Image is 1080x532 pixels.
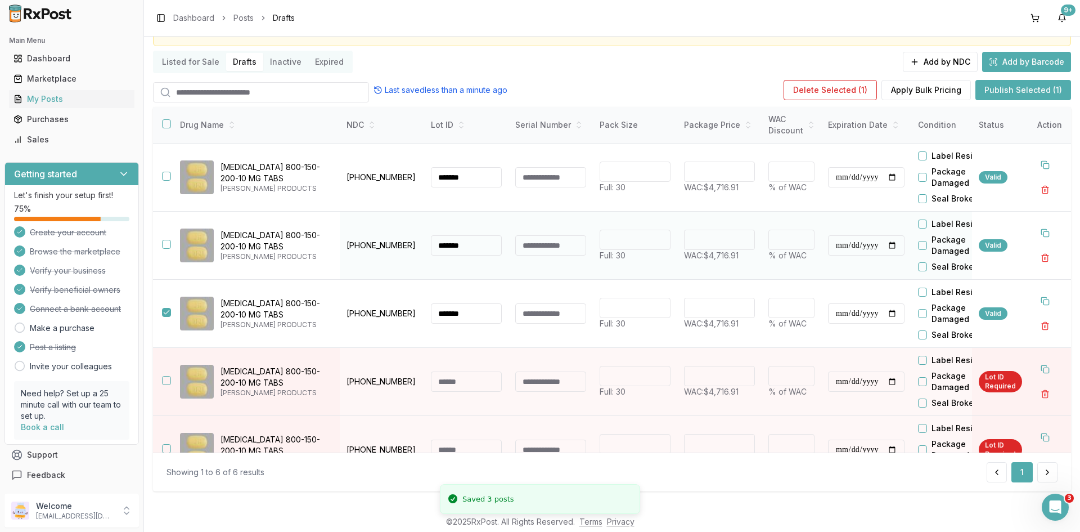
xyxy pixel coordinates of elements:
button: Sales [4,131,139,149]
button: Add by NDC [903,52,978,72]
a: Posts [233,12,254,24]
div: Lot ID Required [979,439,1022,461]
button: Delete [1035,452,1055,472]
a: Invite your colleagues [30,361,112,372]
label: Package Damaged [931,302,996,325]
button: Duplicate [1035,427,1055,448]
span: 75 % [14,203,31,214]
button: Apply Bulk Pricing [881,80,971,100]
span: % of WAC [768,319,807,328]
label: Package Damaged [931,370,996,393]
p: [PERSON_NAME] PRODUCTS [220,388,331,397]
span: % of WAC [768,251,807,260]
p: [MEDICAL_DATA] 800-150-200-10 MG TABS [220,162,331,184]
h3: Getting started [14,167,77,181]
label: Seal Broken [931,329,979,341]
span: Feedback [27,470,65,481]
button: Delete [1035,180,1055,200]
p: [MEDICAL_DATA] 800-150-200-10 MG TABS [220,434,331,457]
button: Delete [1035,248,1055,268]
p: [PERSON_NAME] PRODUCTS [220,320,331,329]
span: Full: 30 [600,182,625,192]
a: My Posts [9,89,134,109]
span: Create your account [30,227,106,238]
div: Showing 1 to 6 of 6 results [166,467,264,478]
button: Publish Selected (1) [975,80,1071,100]
div: Valid [979,307,1007,320]
button: Support [4,445,139,465]
label: Label Residue [931,150,988,162]
label: Label Residue [931,355,988,366]
label: Seal Broken [931,193,979,204]
div: Dashboard [13,53,130,64]
span: Connect a bank account [30,303,121,315]
button: Purchases [4,110,139,128]
img: Symtuza 800-150-200-10 MG TABS [180,160,214,194]
div: Serial Number [515,119,586,131]
p: Welcome [36,500,114,512]
p: Let's finish your setup first! [14,190,129,201]
div: Package Price [684,119,755,131]
h2: Main Menu [9,36,134,45]
button: Add by Barcode [982,52,1071,72]
div: Drug Name [180,119,331,131]
span: Full: 30 [600,387,625,396]
a: Terms [579,517,602,526]
a: Purchases [9,109,134,129]
div: 9+ [1061,5,1075,16]
div: Lot ID Required [979,371,1022,392]
span: Full: 30 [600,319,625,328]
button: Duplicate [1035,359,1055,379]
div: Saved 3 posts [462,494,514,505]
div: Last saved less than a minute ago [373,84,507,96]
button: Duplicate [1035,155,1055,175]
p: [PERSON_NAME] PRODUCTS [220,184,331,193]
button: Feedback [4,465,139,485]
span: 3 [1065,494,1074,503]
img: User avatar [11,502,29,520]
label: Label Residue [931,287,988,298]
a: Make a purchase [30,323,94,334]
div: Valid [979,239,1007,252]
img: RxPost Logo [4,5,76,23]
label: Label Residue [931,423,988,434]
th: Pack Size [593,107,677,144]
label: Package Damaged [931,234,996,257]
p: [EMAIL_ADDRESS][DOMAIN_NAME] [36,512,114,521]
th: Action [1028,107,1071,144]
th: Condition [911,107,996,144]
button: Delete Selected (1) [784,80,877,100]
span: Drafts [273,12,295,24]
div: Lot ID [431,119,502,131]
label: Seal Broken [931,397,979,409]
p: [PHONE_NUMBER] [346,308,417,319]
a: Sales [9,129,134,150]
nav: breadcrumb [173,12,295,24]
button: Marketplace [4,70,139,88]
span: % of WAC [768,182,807,192]
label: Label Residue [931,218,988,230]
p: [MEDICAL_DATA] 800-150-200-10 MG TABS [220,230,331,252]
img: Symtuza 800-150-200-10 MG TABS [180,365,214,399]
span: WAC: $4,716.91 [684,319,739,328]
a: Book a call [21,422,64,432]
div: Purchases [13,114,130,125]
div: WAC Discount [768,114,814,136]
span: % of WAC [768,387,807,396]
span: WAC: $4,716.91 [684,387,739,396]
label: Seal Broken [931,261,979,272]
button: Dashboard [4,50,139,68]
div: Sales [13,134,130,145]
th: Status [972,107,1029,144]
p: [MEDICAL_DATA] 800-150-200-10 MG TABS [220,366,331,388]
div: NDC [346,119,417,131]
button: Inactive [263,53,308,71]
span: Full: 30 [600,251,625,260]
div: Valid [979,171,1007,184]
div: Marketplace [13,73,130,84]
p: [PERSON_NAME] PRODUCTS [220,252,331,261]
button: Duplicate [1035,291,1055,311]
p: [PHONE_NUMBER] [346,376,417,387]
button: Duplicate [1035,223,1055,243]
img: Symtuza 800-150-200-10 MG TABS [180,297,214,330]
